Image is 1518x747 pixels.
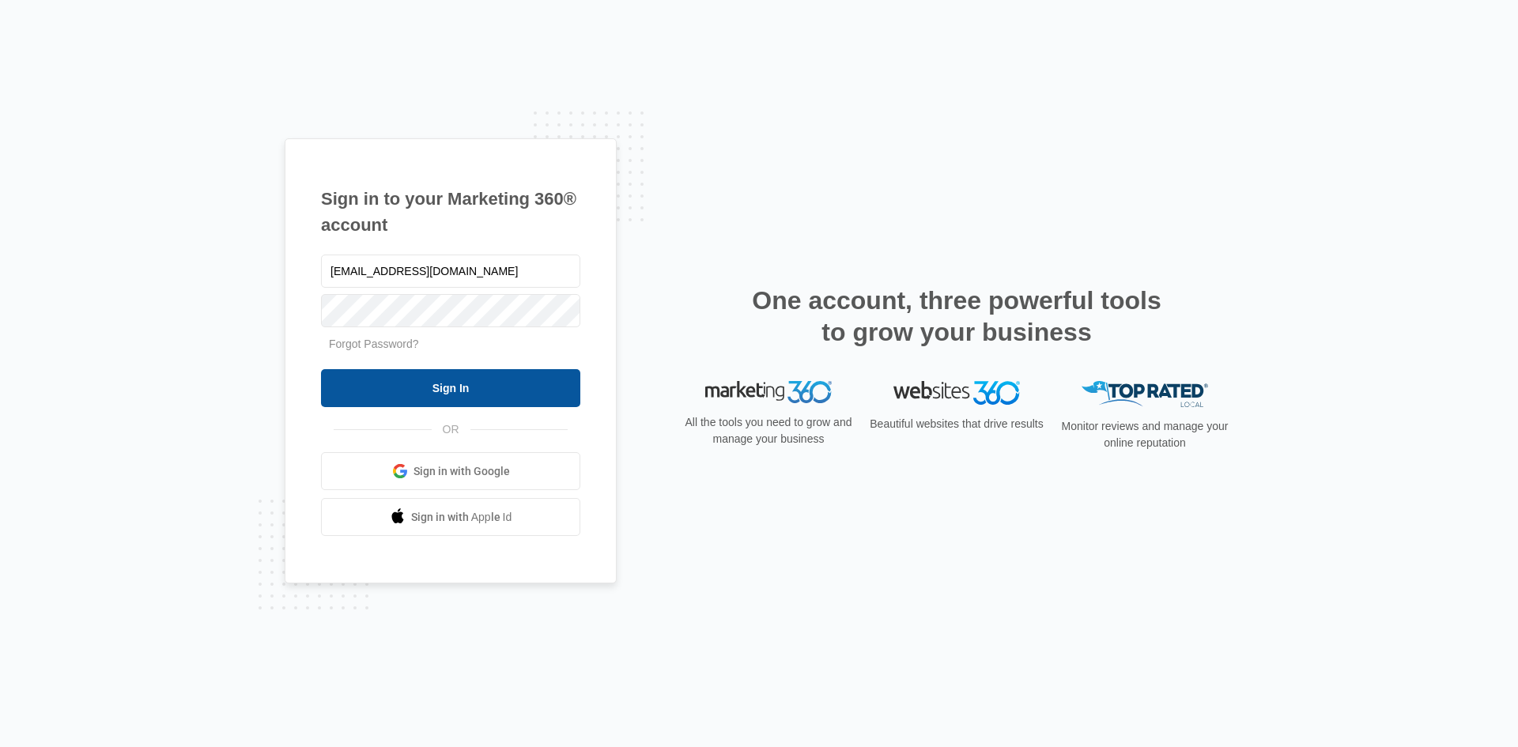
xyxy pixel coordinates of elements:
p: Beautiful websites that drive results [868,416,1045,432]
input: Email [321,255,580,288]
span: Sign in with Apple Id [411,509,512,526]
input: Sign In [321,369,580,407]
a: Forgot Password? [329,338,419,350]
img: Top Rated Local [1082,381,1208,407]
p: All the tools you need to grow and manage your business [680,414,857,447]
h1: Sign in to your Marketing 360® account [321,186,580,238]
span: Sign in with Google [413,463,510,480]
span: OR [432,421,470,438]
a: Sign in with Google [321,452,580,490]
img: Websites 360 [893,381,1020,404]
h2: One account, three powerful tools to grow your business [747,285,1166,348]
img: Marketing 360 [705,381,832,403]
a: Sign in with Apple Id [321,498,580,536]
p: Monitor reviews and manage your online reputation [1056,418,1233,451]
